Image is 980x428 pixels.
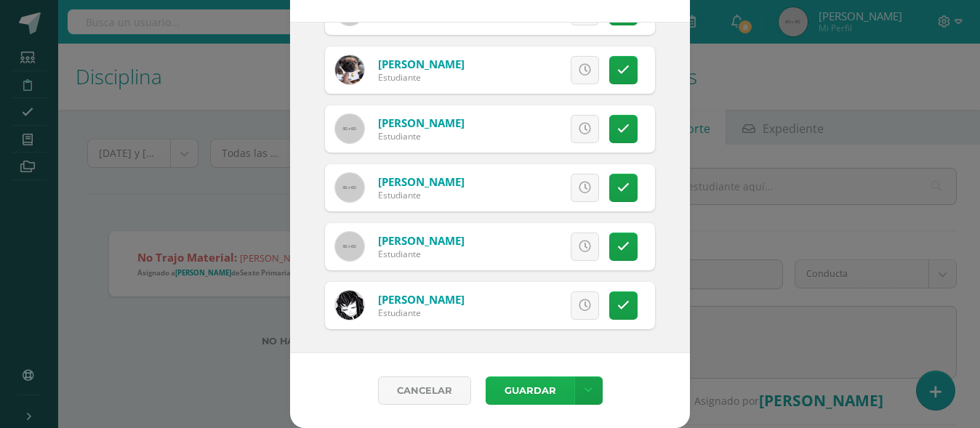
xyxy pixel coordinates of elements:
[335,55,364,84] img: 03cf96f83e822243e79581ac31e3e189.png
[378,130,465,142] div: Estudiante
[378,307,465,319] div: Estudiante
[378,71,465,84] div: Estudiante
[335,114,364,143] img: 60x60
[378,116,465,130] a: [PERSON_NAME]
[335,232,364,261] img: 60x60
[378,189,465,201] div: Estudiante
[378,57,465,71] a: [PERSON_NAME]
[378,233,465,248] a: [PERSON_NAME]
[378,248,465,260] div: Estudiante
[378,376,471,405] a: Cancelar
[378,292,465,307] a: [PERSON_NAME]
[378,174,465,189] a: [PERSON_NAME]
[335,173,364,202] img: 60x60
[486,376,574,405] button: Guardar
[335,291,364,320] img: 9ddf3dd63cd0a85ef37f4ba5aeffde75.png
